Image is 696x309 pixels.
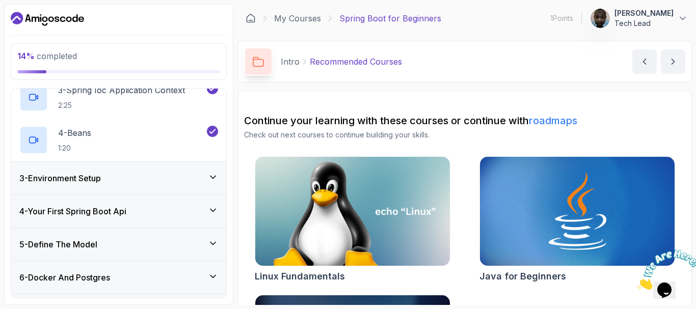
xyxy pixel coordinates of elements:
a: roadmaps [529,115,577,127]
iframe: chat widget [633,245,696,294]
img: Java for Beginners card [480,157,675,266]
p: 1 Points [550,13,573,23]
a: Java for Beginners cardJava for Beginners [479,156,675,284]
span: completed [17,51,77,61]
a: Linux Fundamentals cardLinux Fundamentals [255,156,450,284]
button: previous content [632,49,657,74]
h2: Continue your learning with these courses or continue with [244,114,685,128]
p: Recommended Courses [310,55,402,68]
button: 6-Docker And Postgres [11,261,226,294]
h2: Java for Beginners [479,269,566,284]
button: 4-Your First Spring Boot Api [11,195,226,228]
a: Dashboard [246,13,256,23]
a: Dashboard [11,11,84,27]
img: user profile image [591,9,610,28]
button: next content [661,49,685,74]
h3: 5 - Define The Model [19,238,97,250]
h3: 3 - Environment Setup [19,172,101,184]
button: 4-Beans1:20 [19,126,218,154]
p: Check out next courses to continue building your skills. [244,130,685,140]
h3: 4 - Your First Spring Boot Api [19,205,126,217]
p: 4 - Beans [58,127,91,139]
p: 1:20 [58,143,91,153]
button: 5-Define The Model [11,228,226,261]
h3: 6 - Docker And Postgres [19,271,110,284]
button: 3-Environment Setup [11,162,226,194]
p: Spring Boot for Beginners [339,12,441,24]
p: [PERSON_NAME] [614,8,674,18]
button: user profile image[PERSON_NAME]Tech Lead [590,8,688,29]
img: Linux Fundamentals card [255,157,450,266]
a: My Courses [274,12,321,24]
h2: Linux Fundamentals [255,269,345,284]
p: Tech Lead [614,18,674,29]
span: 14 % [17,51,35,61]
button: 3-Spring Ioc Application Context2:25 [19,83,218,111]
p: 2:25 [58,100,185,110]
img: Chat attention grabber [4,4,67,44]
p: 3 - Spring Ioc Application Context [58,84,185,96]
p: Intro [281,55,300,68]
